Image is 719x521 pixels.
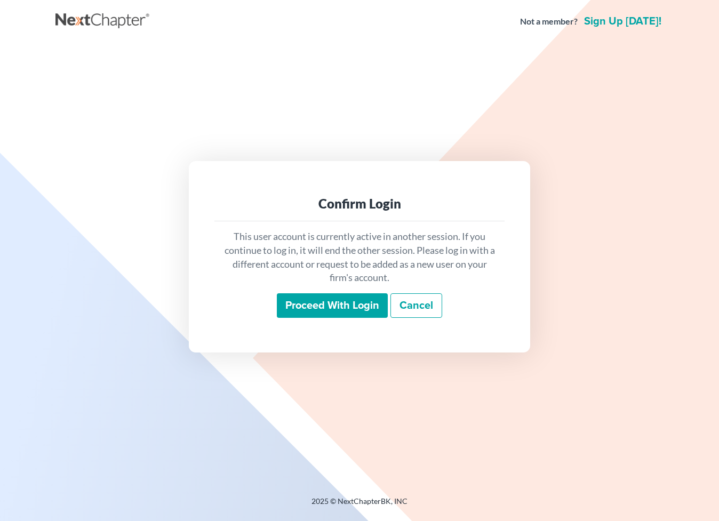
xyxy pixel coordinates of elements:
strong: Not a member? [520,15,578,28]
div: 2025 © NextChapterBK, INC [55,496,664,515]
p: This user account is currently active in another session. If you continue to log in, it will end ... [223,230,496,285]
input: Proceed with login [277,293,388,318]
div: Confirm Login [223,195,496,212]
a: Sign up [DATE]! [582,16,664,27]
a: Cancel [390,293,442,318]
